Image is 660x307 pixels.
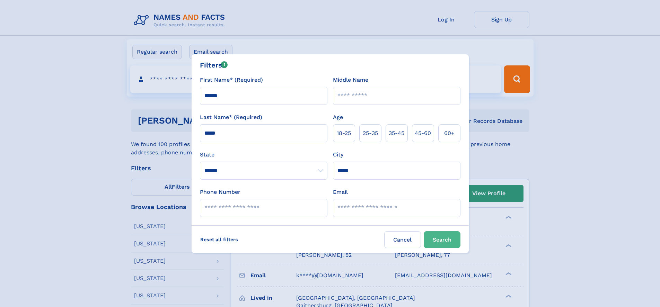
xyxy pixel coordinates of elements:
span: 60+ [444,129,455,137]
label: Cancel [384,231,421,248]
label: Email [333,188,348,196]
label: City [333,151,343,159]
label: Last Name* (Required) [200,113,262,121]
label: Reset all filters [196,231,243,248]
span: 35‑45 [389,129,404,137]
span: 45‑60 [415,129,431,137]
span: 25‑35 [363,129,378,137]
button: Search [424,231,460,248]
label: State [200,151,327,159]
div: Filters [200,60,228,70]
label: First Name* (Required) [200,76,263,84]
span: 18‑25 [337,129,351,137]
label: Phone Number [200,188,240,196]
label: Middle Name [333,76,368,84]
label: Age [333,113,343,121]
